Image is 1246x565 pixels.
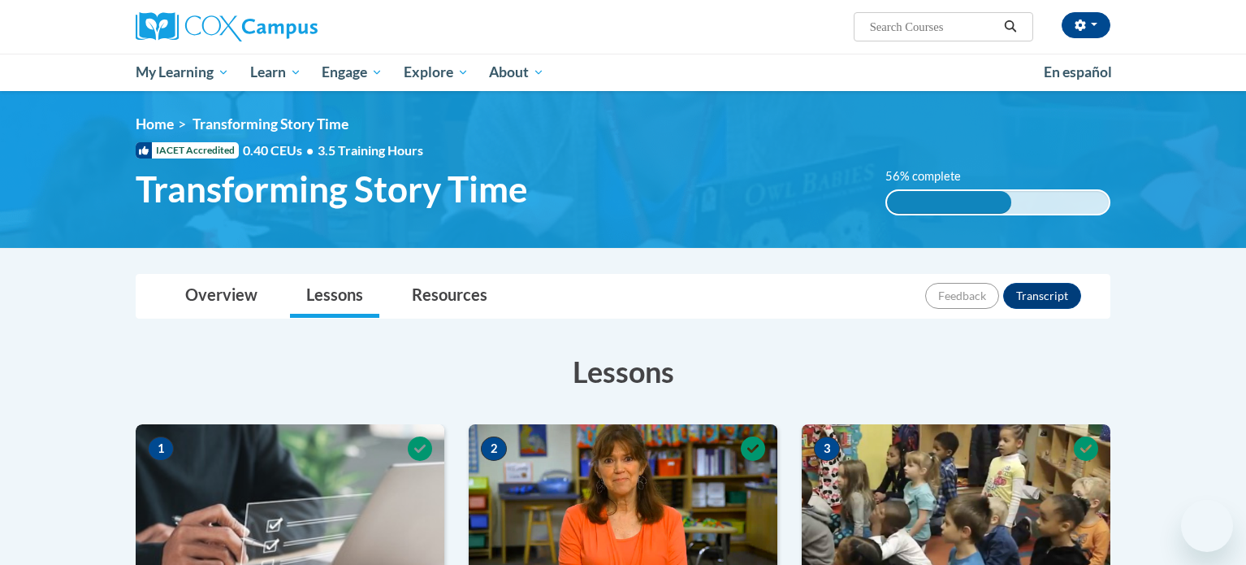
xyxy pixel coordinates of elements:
span: My Learning [136,63,229,82]
label: 56% complete [885,167,979,185]
h3: Lessons [136,351,1110,392]
span: About [489,63,544,82]
button: Search [998,17,1023,37]
span: IACET Accredited [136,142,239,159]
button: Transcript [1003,283,1081,309]
a: About [479,54,556,91]
a: Engage [311,54,393,91]
a: My Learning [125,54,240,91]
input: Search Courses [868,17,998,37]
span: Engage [322,63,383,82]
span: 2 [481,437,507,461]
span: Explore [404,63,469,82]
a: Overview [169,275,274,318]
span: 1 [148,437,174,461]
a: Cox Campus [136,12,444,41]
a: Lessons [290,275,379,318]
span: 3 [814,437,840,461]
span: Learn [250,63,301,82]
div: Main menu [111,54,1135,91]
span: Transforming Story Time [193,115,348,133]
a: Home [136,115,174,133]
button: Feedback [925,283,999,309]
span: • [306,142,314,158]
div: 56% complete [887,191,1011,214]
a: Explore [393,54,479,91]
span: Transforming Story Time [136,167,528,211]
a: Learn [240,54,312,91]
img: Cox Campus [136,12,318,41]
iframe: Button to launch messaging window [1181,500,1233,552]
a: Resources [396,275,504,318]
button: Account Settings [1062,12,1110,38]
span: 0.40 CEUs [243,141,318,159]
a: En español [1033,55,1123,89]
span: En español [1044,63,1112,80]
span: 3.5 Training Hours [318,142,423,158]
